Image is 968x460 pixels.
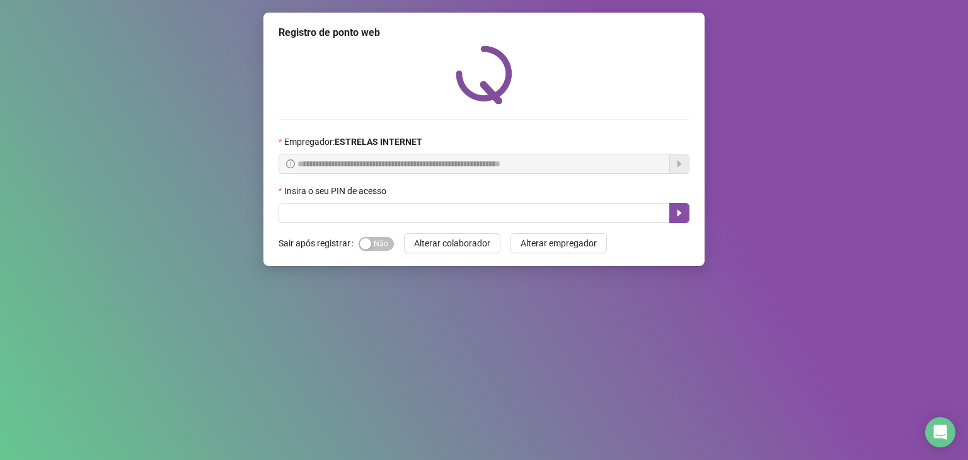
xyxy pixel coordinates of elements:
[279,184,395,198] label: Insira o seu PIN de acesso
[456,45,512,104] img: QRPoint
[404,233,500,253] button: Alterar colaborador
[521,236,597,250] span: Alterar empregador
[279,25,689,40] div: Registro de ponto web
[674,208,684,218] span: caret-right
[284,135,422,149] span: Empregador :
[510,233,607,253] button: Alterar empregador
[286,159,295,168] span: info-circle
[925,417,955,447] div: Open Intercom Messenger
[335,137,422,147] strong: ESTRELAS INTERNET
[414,236,490,250] span: Alterar colaborador
[279,233,359,253] label: Sair após registrar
